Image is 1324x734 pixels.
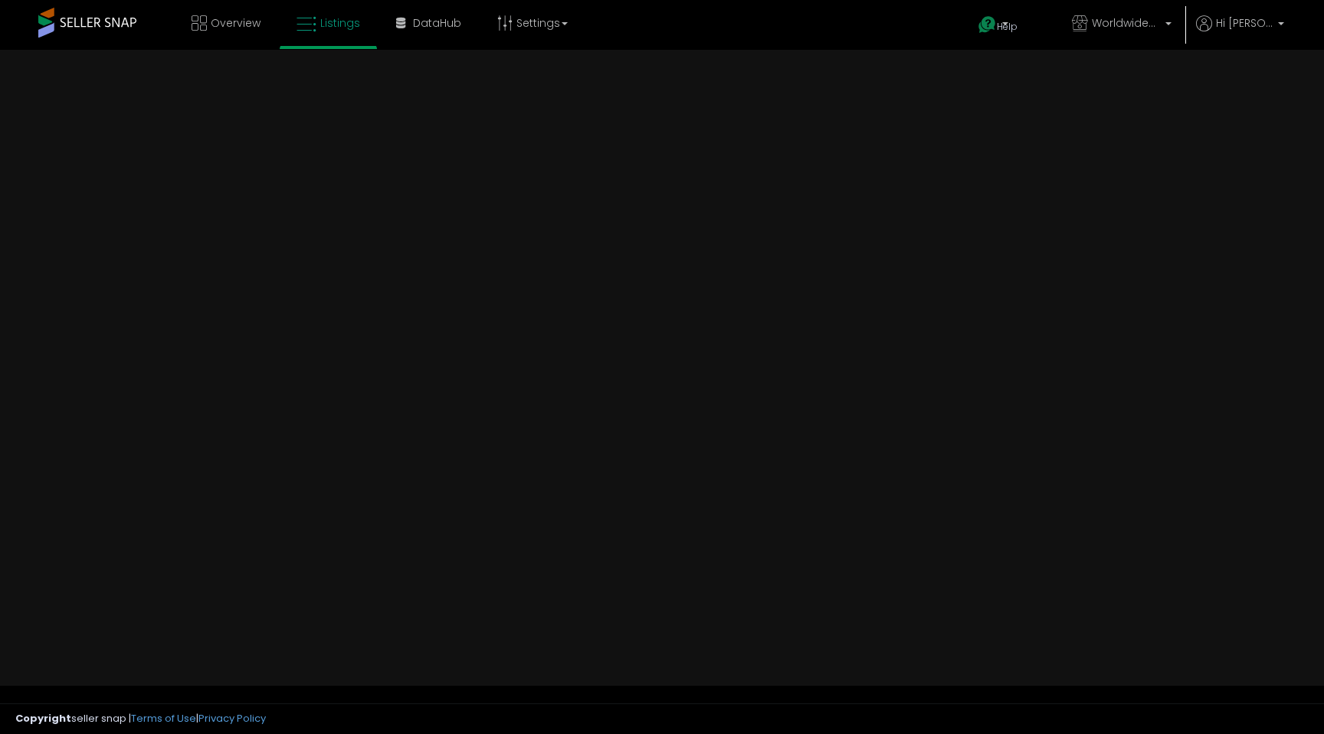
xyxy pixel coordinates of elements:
span: DataHub [413,15,461,31]
a: Hi [PERSON_NAME] [1196,15,1284,50]
span: Overview [211,15,261,31]
a: Help [966,4,1047,50]
i: Get Help [978,15,997,34]
span: Help [997,20,1018,33]
span: WorldwideSuperStore [1092,15,1161,31]
span: Listings [320,15,360,31]
span: Hi [PERSON_NAME] [1216,15,1273,31]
